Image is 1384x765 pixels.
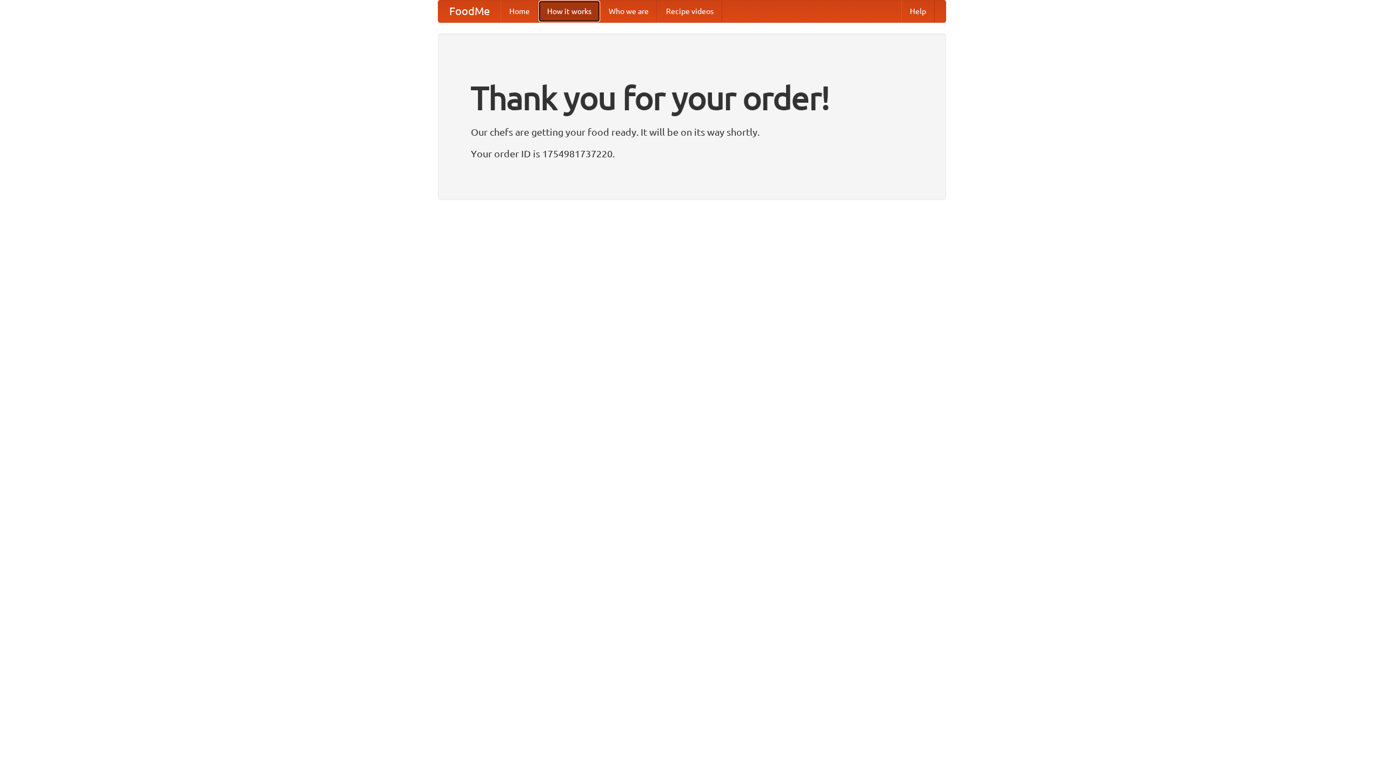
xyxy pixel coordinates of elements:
[471,145,913,162] p: Your order ID is 1754981737220.
[901,1,935,22] a: Help
[471,124,913,140] p: Our chefs are getting your food ready. It will be on its way shortly.
[538,1,600,22] a: How it works
[657,1,722,22] a: Recipe videos
[501,1,538,22] a: Home
[600,1,657,22] a: Who we are
[471,72,913,124] h1: Thank you for your order!
[438,1,501,22] a: FoodMe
